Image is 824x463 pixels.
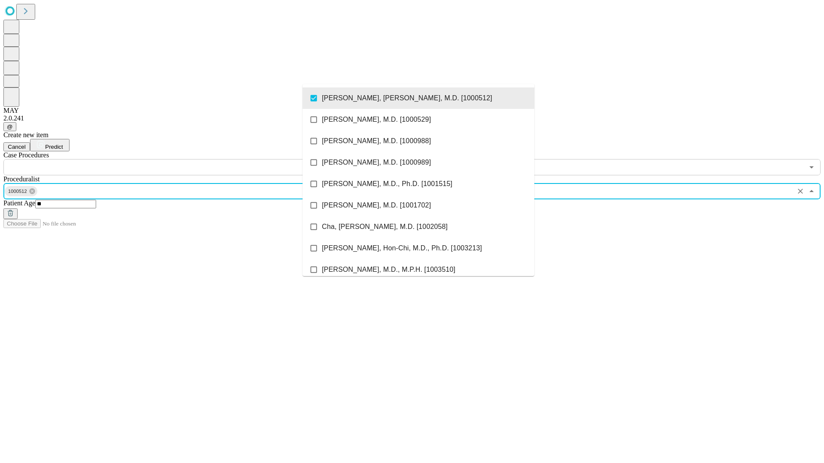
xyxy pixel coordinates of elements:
[322,157,431,168] span: [PERSON_NAME], M.D. [1000989]
[3,142,30,151] button: Cancel
[322,243,482,253] span: [PERSON_NAME], Hon-Chi, M.D., Ph.D. [1003213]
[322,93,492,103] span: [PERSON_NAME], [PERSON_NAME], M.D. [1000512]
[3,131,48,138] span: Create new item
[5,186,37,196] div: 1000512
[3,107,821,114] div: MAY
[806,161,818,173] button: Open
[322,136,431,146] span: [PERSON_NAME], M.D. [1000988]
[322,222,448,232] span: Cha, [PERSON_NAME], M.D. [1002058]
[8,144,26,150] span: Cancel
[3,151,49,159] span: Scheduled Procedure
[322,200,431,210] span: [PERSON_NAME], M.D. [1001702]
[322,179,452,189] span: [PERSON_NAME], M.D., Ph.D. [1001515]
[3,122,16,131] button: @
[30,139,70,151] button: Predict
[45,144,63,150] span: Predict
[7,123,13,130] span: @
[806,185,818,197] button: Close
[3,114,821,122] div: 2.0.241
[794,185,806,197] button: Clear
[5,186,30,196] span: 1000512
[322,114,431,125] span: [PERSON_NAME], M.D. [1000529]
[3,175,39,183] span: Proceduralist
[3,199,35,207] span: Patient Age
[322,265,455,275] span: [PERSON_NAME], M.D., M.P.H. [1003510]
